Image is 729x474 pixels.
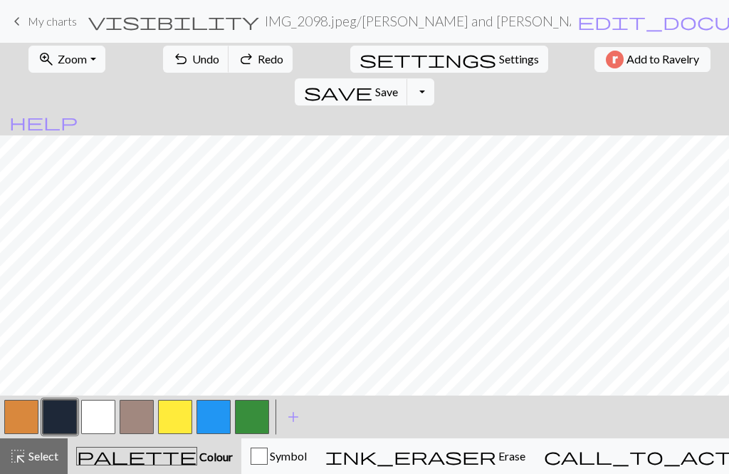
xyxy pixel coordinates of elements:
span: highlight_alt [9,446,26,466]
button: Erase [316,438,535,474]
button: Redo [229,46,293,73]
span: Colour [197,450,233,463]
h2: IMG_2098.jpeg / [PERSON_NAME] and [PERSON_NAME] [DATE] [265,13,571,29]
span: help [9,112,78,132]
span: My charts [28,14,77,28]
span: undo [172,49,189,69]
i: Settings [360,51,496,68]
span: ink_eraser [325,446,496,466]
span: Erase [496,449,525,463]
span: Zoom [58,52,87,66]
a: My charts [9,9,77,34]
button: Zoom [28,46,105,73]
span: Save [375,85,398,98]
span: Add to Ravelry [626,51,699,68]
span: settings [360,49,496,69]
span: redo [238,49,255,69]
button: Symbol [241,438,316,474]
button: Add to Ravelry [594,47,710,72]
span: visibility [88,11,259,31]
span: Symbol [268,449,307,463]
button: Undo [163,46,229,73]
span: keyboard_arrow_left [9,11,26,31]
span: Select [26,449,58,463]
span: save [304,82,372,102]
span: palette [77,446,196,466]
span: Redo [258,52,283,66]
span: zoom_in [38,49,55,69]
button: Colour [68,438,241,474]
button: Save [295,78,408,105]
span: add [285,407,302,427]
button: SettingsSettings [350,46,548,73]
span: Settings [499,51,539,68]
span: Undo [192,52,219,66]
img: Ravelry [606,51,624,68]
